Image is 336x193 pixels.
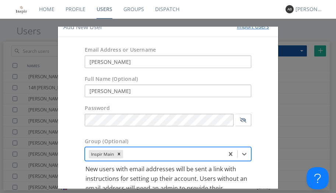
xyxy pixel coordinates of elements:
[85,105,110,112] label: Password
[85,46,156,54] label: Email Address or Username
[15,3,28,16] img: ff256a24637843f88611b6364927a22a
[286,5,294,13] img: 373638.png
[85,56,251,68] input: e.g. email@address.com, Housekeeping1
[115,150,123,158] div: Remove Inspir Main
[63,23,103,31] h4: Add New User
[237,23,269,30] div: Import Users
[85,138,128,145] label: Group (Optional)
[295,6,323,13] div: [PERSON_NAME]
[85,76,138,83] label: Full Name (Optional)
[89,150,115,158] div: Inspir Main
[85,85,251,97] input: Julie Appleseed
